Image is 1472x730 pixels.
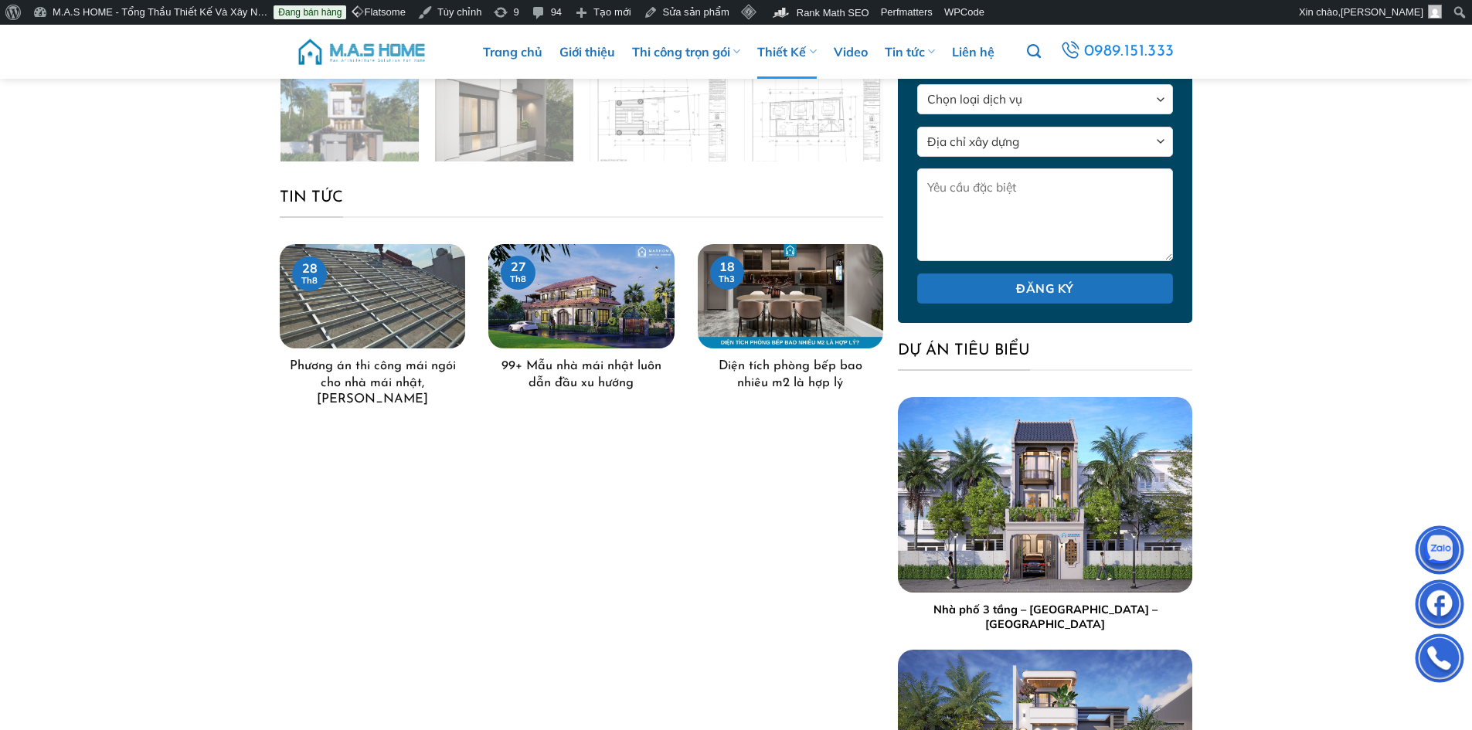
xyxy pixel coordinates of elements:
[834,25,868,79] a: Video
[559,25,615,79] a: Giới thiệu
[280,185,343,218] span: Tin tức
[1341,6,1423,18] span: [PERSON_NAME]
[287,358,457,409] a: Phương án thi công mái ngói cho nhà mái nhật, [PERSON_NAME]
[632,25,740,79] a: Thi công trọn gói
[885,25,935,79] a: Tin tức
[274,5,346,19] a: Đang bán hàng
[1084,39,1175,65] span: 0989.151.333
[898,338,1030,371] span: DỰ ÁN TIÊU BIỂU
[296,29,427,75] img: M.A.S HOME – Tổng Thầu Thiết Kế Và Xây Nhà Trọn Gói
[488,244,674,348] img: 99+ Mẫu nhà mái nhật luôn dẫn đầu xu hướng 21
[744,73,882,165] img: Nhà phố 2,5 tầng - Anh Hoạch - Sóc Sơn 14
[280,73,419,165] img: Nhà phố 2,5 tầng - Anh Hoạch - Sóc Sơn 11
[917,273,1172,304] input: Đăng ký
[698,244,883,348] img: Diện tích phòng bếp bao nhiêu m2 là hợp lý 101
[280,244,465,348] img: Phương án thi công mái ngói cho nhà mái nhật, mái thái 16
[952,25,994,79] a: Liên hệ
[898,397,1192,593] img: Nhà phố 3 tầng - Anh Bình - Hoà Bình
[1416,583,1463,630] img: Facebook
[590,73,728,165] img: Nhà phố 2,5 tầng - Anh Hoạch - Sóc Sơn 13
[1027,36,1041,68] a: Tìm kiếm
[1416,637,1463,684] img: Phone
[483,25,542,79] a: Trang chủ
[906,603,1185,631] a: Nhà phố 3 tầng – [GEOGRAPHIC_DATA] – [GEOGRAPHIC_DATA]
[797,7,869,19] span: Rank Math SEO
[1416,529,1463,576] img: Zalo
[496,358,666,392] a: 99+ Mẫu nhà mái nhật luôn dẫn đầu xu hướng
[757,25,816,79] a: Thiết Kế
[705,358,875,392] a: Diện tích phòng bếp bao nhiêu m2 là hợp lý
[1058,38,1176,66] a: 0989.151.333
[435,73,573,165] img: Nhà phố 2,5 tầng - Anh Hoạch - Sóc Sơn 12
